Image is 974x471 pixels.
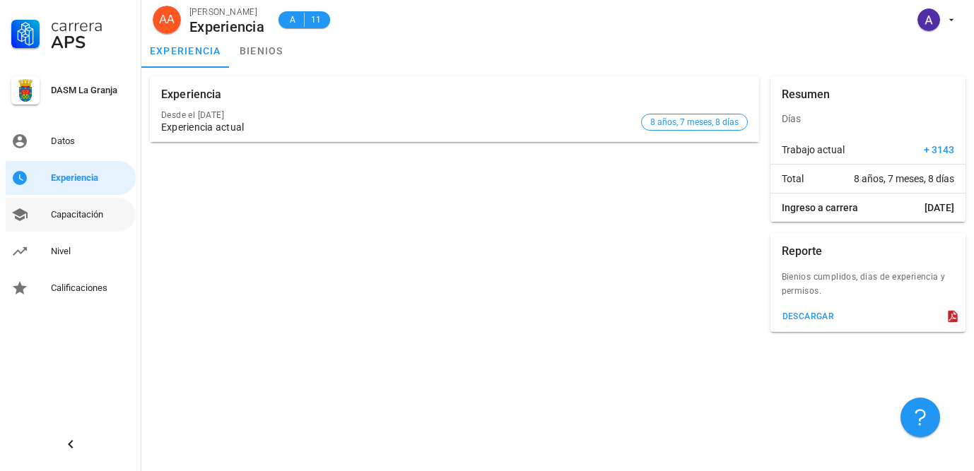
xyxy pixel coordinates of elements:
[6,161,136,195] a: Experiencia
[51,17,130,34] div: Carrera
[287,13,298,27] span: A
[6,271,136,305] a: Calificaciones
[6,124,136,158] a: Datos
[782,143,845,157] span: Trabajo actual
[782,233,823,270] div: Reporte
[159,6,174,34] span: AA
[189,19,264,35] div: Experiencia
[6,234,136,268] a: Nivel
[917,8,940,31] div: avatar
[141,34,230,68] a: experiencia
[776,306,840,326] button: descargar
[782,76,831,113] div: Resumen
[161,110,635,120] div: Desde el [DATE]
[153,6,181,34] div: avatar
[189,5,264,19] div: [PERSON_NAME]
[770,102,966,136] div: Días
[51,282,130,294] div: Calificaciones
[925,201,954,215] span: [DATE]
[310,13,322,27] span: 11
[782,201,858,215] span: Ingreso a carrera
[782,172,804,186] span: Total
[51,136,130,147] div: Datos
[770,270,966,306] div: Bienios cumplidos, dias de experiencia y permisos.
[51,85,130,96] div: DASM La Granja
[161,76,222,113] div: Experiencia
[230,34,293,68] a: bienios
[51,209,130,220] div: Capacitación
[51,246,130,257] div: Nivel
[650,114,739,130] span: 8 años, 7 meses, 8 días
[51,34,130,51] div: APS
[161,121,635,133] div: Experiencia actual
[924,143,954,157] span: + 3143
[782,311,835,321] div: descargar
[6,198,136,232] a: Capacitación
[854,172,954,186] span: 8 años, 7 meses, 8 días
[51,172,130,184] div: Experiencia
